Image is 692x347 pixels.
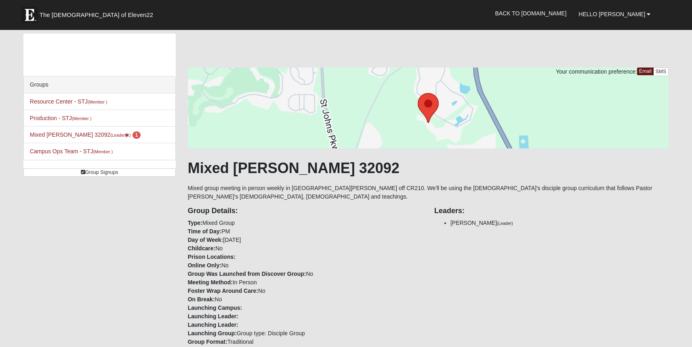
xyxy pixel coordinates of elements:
h1: Mixed [PERSON_NAME] 32092 [188,159,669,177]
a: Mixed [PERSON_NAME] 32092(Leader) 1 [30,131,141,138]
strong: Online Only: [188,262,221,269]
small: (Member ) [88,99,107,104]
strong: Launching Campus: [188,305,242,311]
div: Groups [24,76,175,93]
a: Hello [PERSON_NAME] [572,4,656,24]
div: Mixed Group PM [DATE] No No No In Person No No Group type: Disciple Group Traditional [182,201,428,346]
strong: Type: [188,220,202,226]
a: SMS [653,68,669,76]
small: (Leader ) [110,133,131,138]
strong: Group Was Launched from Discover Group: [188,271,306,277]
strong: Foster Wrap Around Care: [188,288,258,294]
span: Hello [PERSON_NAME] [578,11,645,17]
strong: Childcare: [188,245,215,252]
strong: Prison Locations: [188,254,236,260]
small: (Leader) [497,221,513,226]
span: number of pending members [133,131,141,139]
span: The [DEMOGRAPHIC_DATA] of Eleven22 [40,11,153,19]
a: Production - STJ(Member ) [30,115,92,121]
a: Group Signups [23,168,176,177]
a: Campus Ops Team - STJ(Member ) [30,148,113,154]
strong: Launching Leader: [188,313,238,319]
strong: Launching Group: [188,330,237,336]
small: (Member ) [72,116,91,121]
strong: Day of Week: [188,237,223,243]
strong: Launching Leader: [188,322,238,328]
strong: On Break: [188,296,215,303]
li: [PERSON_NAME] [450,219,669,227]
a: The [DEMOGRAPHIC_DATA] of Eleven22 [17,3,179,23]
h4: Group Details: [188,207,422,216]
img: Eleven22 logo [21,7,38,23]
a: Resource Center - STJ(Member ) [30,98,107,105]
span: Your communication preference: [556,68,637,75]
a: Email [637,68,654,75]
h4: Leaders: [434,207,669,216]
a: Back to [DOMAIN_NAME] [489,3,572,23]
strong: Time of Day: [188,228,222,235]
strong: Meeting Method: [188,279,233,286]
small: (Member ) [93,149,113,154]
